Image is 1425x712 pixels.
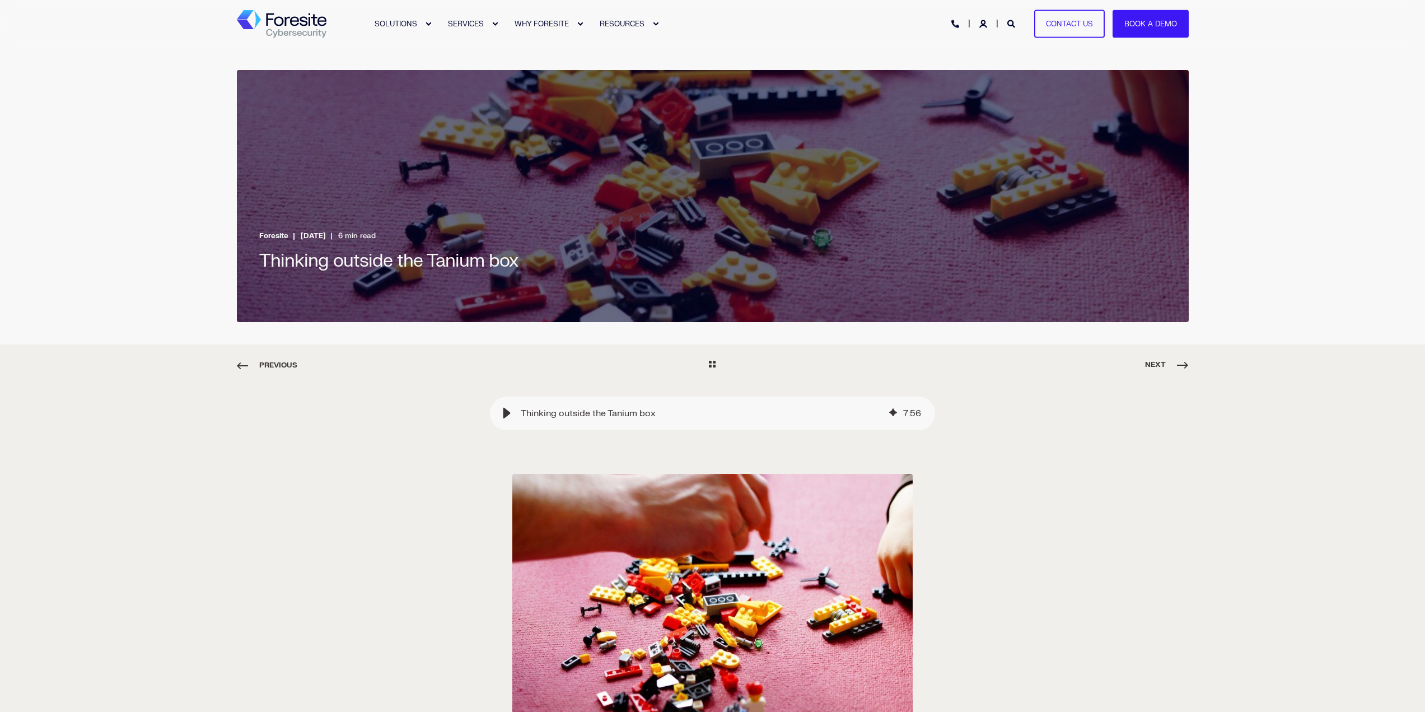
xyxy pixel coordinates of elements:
span: 6 min read [326,230,376,245]
span: Next [1145,359,1188,371]
div: Expand SERVICES [492,21,498,27]
a: Book a Demo [1113,10,1189,38]
div: 7 : 56 [903,407,921,420]
div: Play blog post audio: Thinking outside the Tanium box [490,397,935,430]
div: Expand SOLUTIONS [425,21,432,27]
a: Foresite [259,230,288,245]
div: Expand RESOURCES [652,21,659,27]
span: SOLUTIONS [375,19,417,28]
span: WHY FORESITE [515,19,569,28]
a: Back to Home [237,10,326,38]
a: Next Page [1145,359,1188,371]
div: Expand WHY FORESITE [577,21,583,27]
img: Foresite logo, a hexagon shape of blues with a directional arrow to the right hand side, and the ... [237,10,326,38]
div: AI-generated audio [889,407,898,420]
a: Contact Us [1034,10,1105,38]
a: Go Back [709,359,716,371]
span: Thinking outside the Tanium box [259,249,518,272]
div: Play [496,402,518,425]
a: Open Search [1007,18,1017,28]
a: Login [979,18,989,28]
span: [DATE] [288,230,326,245]
span: RESOURCES [600,19,644,28]
span: Previous [237,359,297,371]
a: Previous Page [237,359,297,371]
div: Thinking outside the Tanium box [521,407,889,420]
